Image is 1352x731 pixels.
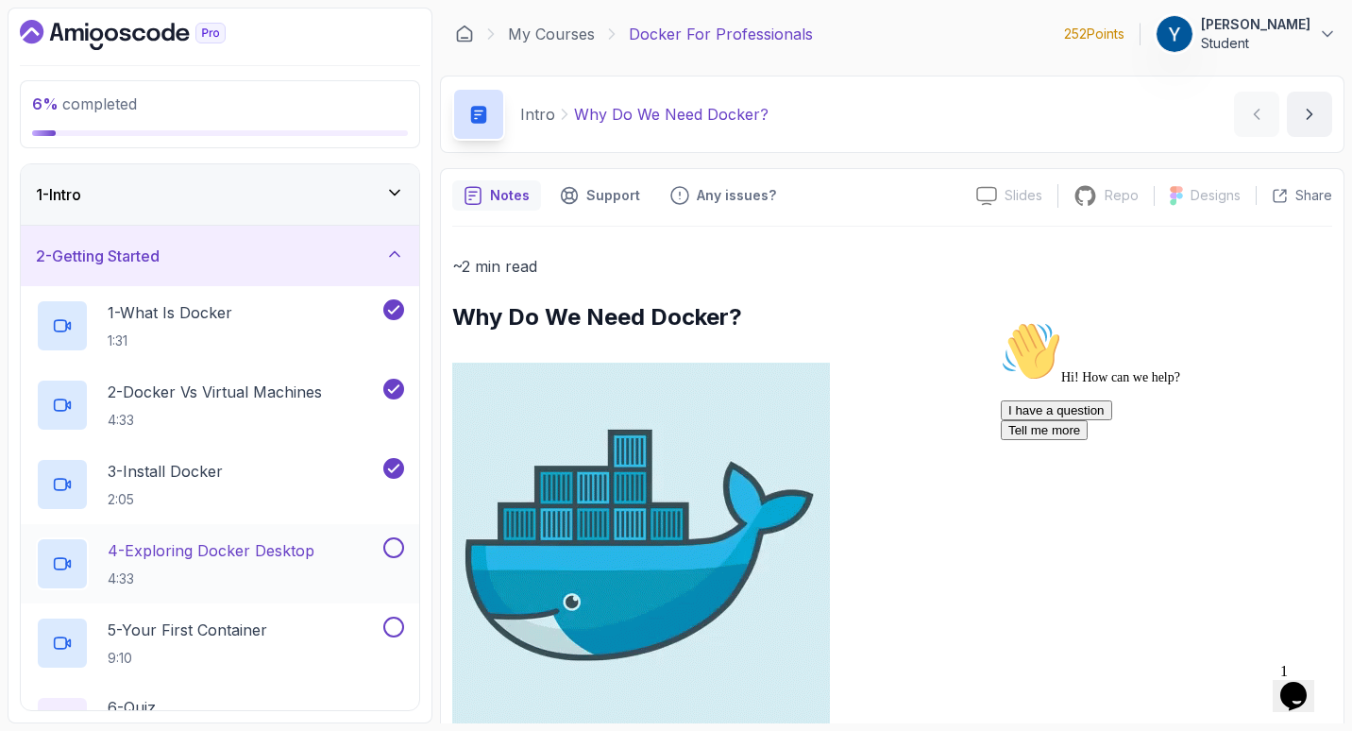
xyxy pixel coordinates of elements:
p: 9:10 [108,649,267,668]
p: Support [586,186,640,205]
iframe: chat widget [1273,655,1333,712]
button: notes button [452,180,541,211]
p: 1 - What Is Docker [108,301,232,324]
a: My Courses [508,23,595,45]
span: Hi! How can we help? [8,57,187,71]
p: ~2 min read [452,253,1332,280]
button: next content [1287,92,1332,137]
a: Dashboard [20,20,269,50]
p: Why Do We Need Docker? [574,103,769,126]
img: :wave: [8,8,68,68]
p: 2:05 [108,490,223,509]
p: 6 - Quiz [108,696,156,719]
p: 1:31 [108,331,232,350]
button: 1-Intro [21,164,419,225]
button: previous content [1234,92,1279,137]
p: Notes [490,186,530,205]
button: Support button [549,180,651,211]
iframe: chat widget [993,314,1333,646]
button: Feedback button [659,180,787,211]
p: [PERSON_NAME] [1201,15,1310,34]
button: 3-Install Docker2:05 [36,458,404,511]
div: 👋Hi! How can we help?I have a questionTell me more [8,8,347,127]
button: 4-Exploring Docker Desktop4:33 [36,537,404,590]
p: Any issues? [697,186,776,205]
button: user profile image[PERSON_NAME]Student [1156,15,1337,53]
button: 5-Your First Container9:10 [36,617,404,670]
button: Share [1256,186,1332,205]
button: 2-Getting Started [21,226,419,286]
button: 1-What Is Docker1:31 [36,299,404,352]
p: 4 - Exploring Docker Desktop [108,539,314,562]
p: Designs [1191,186,1241,205]
span: completed [32,94,137,113]
button: 2-Docker vs Virtual Machines4:33 [36,379,404,432]
h2: Why Do We Need Docker? [452,302,1332,332]
p: 4:33 [108,411,322,430]
button: I have a question [8,87,119,107]
p: Repo [1105,186,1139,205]
h3: 2 - Getting Started [36,245,160,267]
a: Dashboard [455,25,474,43]
p: 2 - Docker vs Virtual Machines [108,381,322,403]
p: Student [1201,34,1310,53]
p: Slides [1005,186,1042,205]
p: 5 - Your First Container [108,619,267,641]
span: 6 % [32,94,59,113]
p: 3 - Install Docker [108,460,223,483]
h3: 1 - Intro [36,183,81,206]
p: 4:33 [108,569,314,588]
p: Intro [520,103,555,126]
p: 252 Points [1064,25,1124,43]
button: Tell me more [8,107,94,127]
img: user profile image [1157,16,1192,52]
p: Share [1295,186,1332,205]
p: Docker For Professionals [629,23,813,45]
